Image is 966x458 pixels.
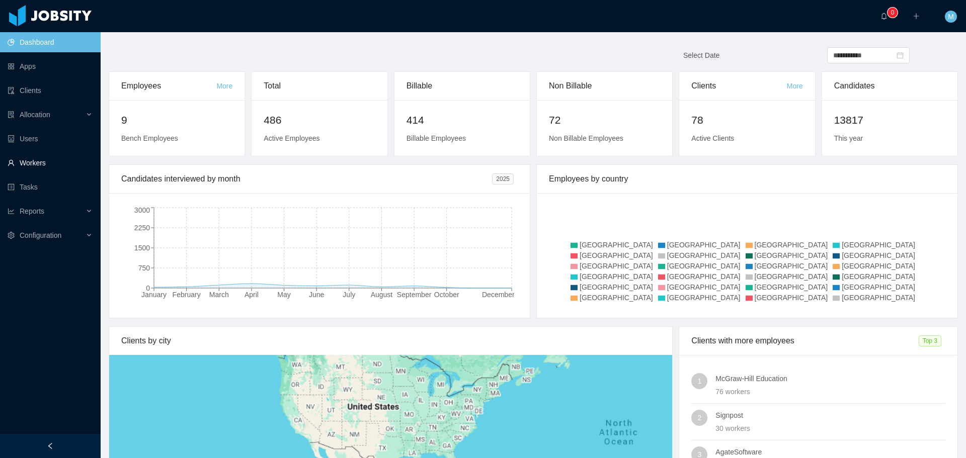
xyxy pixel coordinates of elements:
[697,410,701,426] span: 2
[580,283,653,291] span: [GEOGRAPHIC_DATA]
[715,446,945,457] h4: AgateSoftware
[134,224,150,232] tspan: 2250
[8,208,15,215] i: icon: line-chart
[919,335,941,346] span: Top 3
[715,410,945,421] h4: Signpost
[277,291,290,299] tspan: May
[715,386,945,397] div: 76 workers
[755,294,828,302] span: [GEOGRAPHIC_DATA]
[715,423,945,434] div: 30 workers
[434,291,459,299] tspan: October
[309,291,325,299] tspan: June
[264,72,375,100] div: Total
[343,291,355,299] tspan: July
[173,291,201,299] tspan: February
[134,206,150,214] tspan: 3000
[755,283,828,291] span: [GEOGRAPHIC_DATA]
[691,134,734,142] span: Active Clients
[20,207,44,215] span: Reports
[8,232,15,239] i: icon: setting
[121,134,178,142] span: Bench Employees
[121,72,216,100] div: Employees
[216,82,232,90] a: More
[146,284,150,292] tspan: 0
[407,112,518,128] h2: 414
[8,32,93,52] a: icon: pie-chartDashboard
[913,13,920,20] i: icon: plus
[141,291,167,299] tspan: January
[755,241,828,249] span: [GEOGRAPHIC_DATA]
[20,231,61,239] span: Configuration
[667,251,741,259] span: [GEOGRAPHIC_DATA]
[264,134,319,142] span: Active Employees
[755,262,828,270] span: [GEOGRAPHIC_DATA]
[121,112,232,128] h2: 9
[138,264,150,272] tspan: 750
[755,272,828,281] span: [GEOGRAPHIC_DATA]
[667,272,741,281] span: [GEOGRAPHIC_DATA]
[842,262,915,270] span: [GEOGRAPHIC_DATA]
[397,291,432,299] tspan: September
[691,72,786,100] div: Clients
[580,272,653,281] span: [GEOGRAPHIC_DATA]
[691,112,802,128] h2: 78
[121,327,660,355] div: Clients by city
[842,294,915,302] span: [GEOGRAPHIC_DATA]
[834,112,945,128] h2: 13817
[407,72,518,100] div: Billable
[842,241,915,249] span: [GEOGRAPHIC_DATA]
[842,251,915,259] span: [GEOGRAPHIC_DATA]
[121,165,492,193] div: Candidates interviewed by month
[245,291,259,299] tspan: April
[580,241,653,249] span: [GEOGRAPHIC_DATA]
[755,251,828,259] span: [GEOGRAPHIC_DATA]
[667,283,741,291] span: [GEOGRAPHIC_DATA]
[715,373,945,384] h4: McGraw-Hill Education
[834,134,863,142] span: This year
[8,111,15,118] i: icon: solution
[371,291,393,299] tspan: August
[580,262,653,270] span: [GEOGRAPHIC_DATA]
[842,272,915,281] span: [GEOGRAPHIC_DATA]
[407,134,466,142] span: Billable Employees
[482,291,515,299] tspan: December
[8,80,93,101] a: icon: auditClients
[888,8,898,18] sup: 0
[8,56,93,76] a: icon: appstoreApps
[787,82,803,90] a: More
[549,134,623,142] span: Non Billable Employees
[549,165,945,193] div: Employees by country
[834,72,945,100] div: Candidates
[683,51,719,59] span: Select Date
[897,52,904,59] i: icon: calendar
[492,173,514,185] span: 2025
[667,294,741,302] span: [GEOGRAPHIC_DATA]
[549,112,660,128] h2: 72
[697,373,701,389] span: 1
[8,177,93,197] a: icon: profileTasks
[209,291,229,299] tspan: March
[549,72,660,100] div: Non Billable
[20,111,50,119] span: Allocation
[580,251,653,259] span: [GEOGRAPHIC_DATA]
[880,13,888,20] i: icon: bell
[134,244,150,252] tspan: 1500
[691,327,918,355] div: Clients with more employees
[264,112,375,128] h2: 486
[948,11,954,23] span: M
[8,129,93,149] a: icon: robotUsers
[667,262,741,270] span: [GEOGRAPHIC_DATA]
[667,241,741,249] span: [GEOGRAPHIC_DATA]
[8,153,93,173] a: icon: userWorkers
[842,283,915,291] span: [GEOGRAPHIC_DATA]
[580,294,653,302] span: [GEOGRAPHIC_DATA]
